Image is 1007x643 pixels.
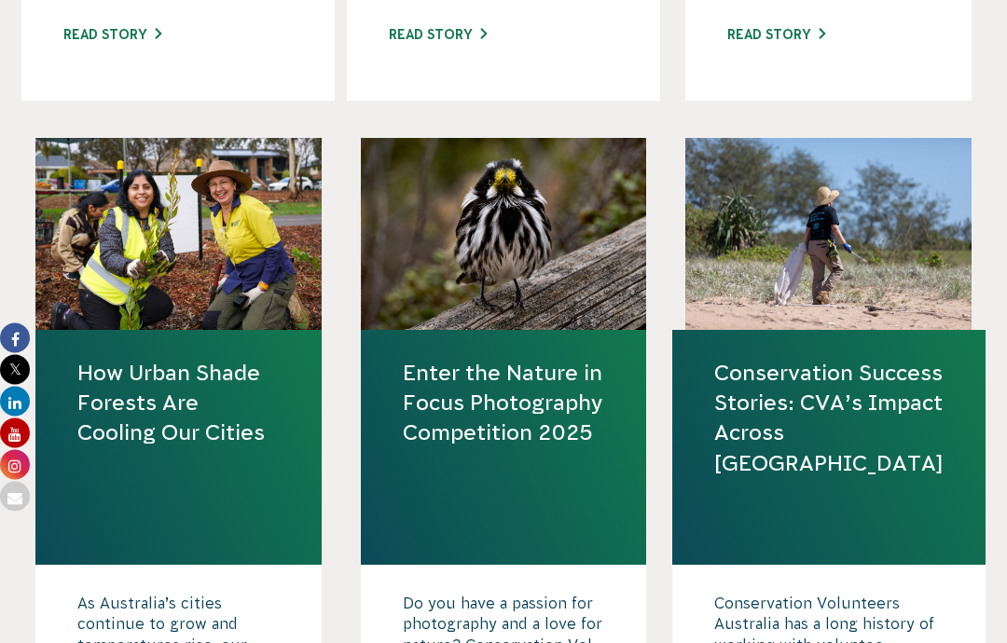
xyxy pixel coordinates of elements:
a: Enter the Nature in Focus Photography Competition 2025 [403,359,605,449]
a: Read story [389,28,487,43]
a: Conservation Success Stories: CVA’s Impact Across [GEOGRAPHIC_DATA] [714,359,944,479]
a: How Urban Shade Forests Are Cooling Our Cities [77,359,280,449]
a: Read story [63,28,161,43]
a: Read story [727,28,825,43]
